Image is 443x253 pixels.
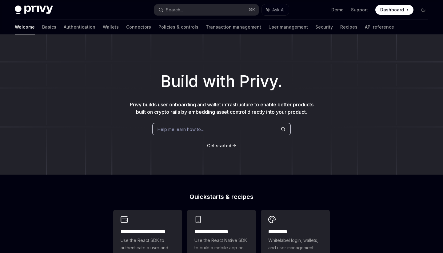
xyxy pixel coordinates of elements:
a: Recipes [340,20,357,34]
span: Dashboard [380,7,404,13]
a: Dashboard [375,5,413,15]
a: Demo [331,7,344,13]
a: User management [269,20,308,34]
button: Ask AI [262,4,289,15]
span: Ask AI [272,7,285,13]
span: Privy builds user onboarding and wallet infrastructure to enable better products built on crypto ... [130,101,313,115]
a: Policies & controls [158,20,198,34]
button: Toggle dark mode [418,5,428,15]
span: ⌘ K [249,7,255,12]
a: Security [315,20,333,34]
a: Wallets [103,20,119,34]
a: API reference [365,20,394,34]
a: Connectors [126,20,151,34]
a: Authentication [64,20,95,34]
span: Get started [207,143,231,148]
a: Basics [42,20,56,34]
a: Welcome [15,20,35,34]
a: Get started [207,143,231,149]
button: Search...⌘K [154,4,258,15]
div: Search... [166,6,183,14]
img: dark logo [15,6,53,14]
a: Support [351,7,368,13]
a: Transaction management [206,20,261,34]
h1: Build with Privy. [10,69,433,93]
h2: Quickstarts & recipes [113,194,330,200]
span: Help me learn how to… [158,126,204,132]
